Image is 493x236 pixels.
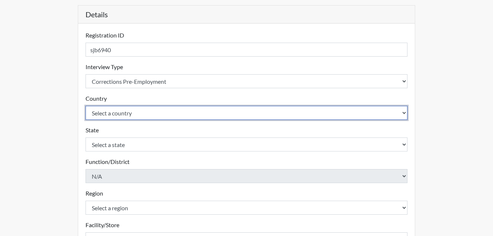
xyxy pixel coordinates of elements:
label: Function/District [86,157,130,166]
label: Registration ID [86,31,124,40]
h5: Details [78,6,415,24]
input: Insert a Registration ID, which needs to be a unique alphanumeric value for each interviewee [86,43,408,57]
label: State [86,126,99,135]
label: Country [86,94,107,103]
label: Interview Type [86,62,123,71]
label: Facility/Store [86,221,119,229]
label: Region [86,189,103,198]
